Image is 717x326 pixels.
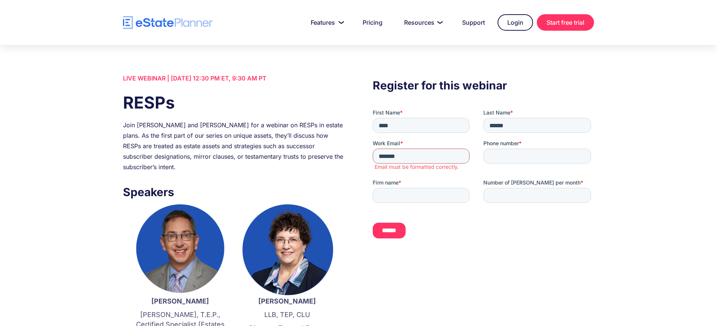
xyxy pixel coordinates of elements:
strong: [PERSON_NAME] [258,297,316,305]
a: Support [453,15,494,30]
a: Login [498,14,533,31]
a: home [123,16,213,29]
a: Pricing [354,15,391,30]
a: Resources [395,15,449,30]
div: LIVE WEBINAR | [DATE] 12:30 PM ET, 9:30 AM PT [123,73,344,83]
div: Join [PERSON_NAME] and [PERSON_NAME] for a webinar on RESPs in estate plans. As the first part of... [123,120,344,172]
iframe: Form 0 [373,109,594,252]
a: Features [302,15,350,30]
h3: Speakers [123,183,344,201]
a: Start free trial [537,14,594,31]
h1: RESPs [123,91,344,114]
h3: Register for this webinar [373,77,594,94]
strong: [PERSON_NAME] [151,297,209,305]
p: LLB, TEP, CLU [241,310,333,320]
